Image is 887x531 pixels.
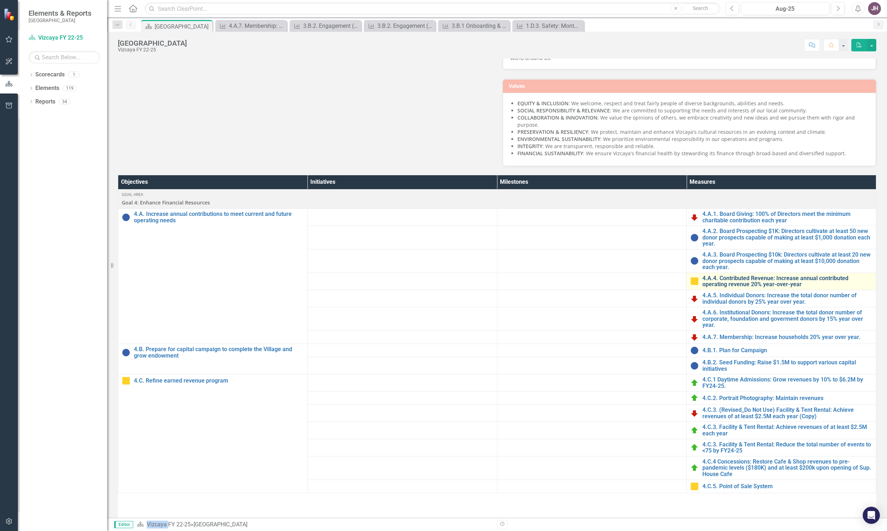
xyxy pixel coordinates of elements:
td: Double-Click to Edit Right Click for Context Menu [118,209,308,344]
a: 4.C.3. (Revised_Do Not Use) Facility & Tent Rental: Achieve revenues of at least $2.5M each year ... [702,407,872,419]
div: Open Intercom Messenger [863,507,880,524]
strong: EQUITY & INCLUSION [517,100,568,107]
img: Below Plan [690,333,699,342]
img: Below Plan [690,409,699,418]
td: Double-Click to Edit [118,189,876,209]
img: At or Above Target [690,394,699,402]
a: 4.A. Increase annual contributions to meet current and future operating needs [134,211,304,223]
div: [GEOGRAPHIC_DATA] [194,521,247,528]
img: No Information [690,361,699,370]
td: Double-Click to Edit Right Click for Context Menu [687,273,876,290]
img: At or Above Target [690,464,699,472]
div: 34 [59,98,70,105]
img: Below Plan [690,213,699,222]
img: Caution [690,482,699,491]
div: Vizcaya FY 22-25 [118,47,187,52]
img: Caution [122,376,130,385]
a: 4.C.3. Facility & Tent Rental: Reduce the total number of events to <75 by FY24-25 [702,441,872,454]
a: 4.A.7. Membership: Increase households 20% year over year. [702,334,872,340]
td: Double-Click to Edit Right Click for Context Menu [687,456,876,480]
a: 3.B.2. Engagement (Staff): 90% of respondents annually rate as good or very good communications a... [366,21,434,30]
a: Elements [35,84,59,92]
div: » [137,521,492,529]
small: [GEOGRAPHIC_DATA] [29,17,91,23]
td: Double-Click to Edit Right Click for Context Menu [687,344,876,357]
td: Double-Click to Edit Right Click for Context Menu [687,439,876,456]
div: 4.A.7. Membership: Increase households 20% year over year. [229,21,285,30]
img: Below Plan [690,294,699,303]
a: 4.A.1. Board Giving: 100% of Directors meet the minimum charitable contribution each year [702,211,872,223]
div: [GEOGRAPHIC_DATA] [155,22,211,31]
td: Double-Click to Edit Right Click for Context Menu [687,480,876,493]
img: Caution [690,277,699,285]
span: Goal 4: Enhance Financial Resources [122,199,872,206]
a: 4.C.2. Portrait Photography: Maintain revenues [702,395,872,401]
a: 4.A.3. Board Prospecting $10k: Directors cultivate at least 20 new donor prospects capable of mak... [702,252,872,270]
div: 119 [63,85,77,91]
img: No Information [690,233,699,242]
li: : We value the opinions of others, we embrace creativity and new ideas and we pursue them with ri... [517,114,868,128]
a: 4.C.3. Facility & Tent Rental: Achieve revenues of at least $2.5M each year [702,424,872,436]
a: 4.A.5. Individual Donors: Increase the total donor number of individual donors by 25% year over y... [702,292,872,305]
div: Aug-25 [743,5,827,13]
strong: SOCIAL RESPONSIBILITY & RELEVANCE [517,107,610,114]
a: Vizcaya FY 22-25 [29,34,100,42]
a: 4.A.2. Board Prospecting $1K: Directors cultivate at least 50 new donor prospects capable of maki... [702,228,872,247]
strong: ENVIRONMENTAL SUSTAINABILITY [517,136,600,142]
td: Double-Click to Edit Right Click for Context Menu [687,290,876,307]
li: : We welcome, respect and treat fairly people of diverse backgrounds, abilities and needs. [517,100,868,107]
a: 4.A.4. Contributed Revenue: Increase annual contributed operating revenue 20% year-over-year [702,275,872,288]
td: Double-Click to Edit Right Click for Context Menu [687,209,876,226]
input: Search Below... [29,51,100,64]
td: Double-Click to Edit Right Click for Context Menu [687,330,876,344]
img: No Information [690,346,699,355]
strong: INTEGRITY [517,143,542,150]
div: Goal Area [122,192,872,197]
td: Double-Click to Edit Right Click for Context Menu [118,344,308,374]
img: No Information [122,213,130,222]
a: 1.D.3. Safety: Monthly site walkthroughs to ID, secure and repair paving irregularities [514,21,582,30]
td: Double-Click to Edit Right Click for Context Menu [687,422,876,439]
td: Double-Click to Edit Right Click for Context Menu [118,374,308,493]
button: Search [683,4,718,14]
span: Search [693,5,708,11]
img: No Information [690,257,699,265]
td: Double-Click to Edit Right Click for Context Menu [687,357,876,374]
a: 3.B.1 Onboarding & Training (Employees): 90% of post-curriculum survey responses reflect sense of... [440,21,508,30]
strong: FINANCIAL SUSTAINABILITY [517,150,583,157]
div: 3.B.2. Engagement (Staff): 90% of respondents annually rate as good or very good communications a... [377,21,434,30]
button: JH [868,2,881,15]
div: 3.B.1 Onboarding & Training (Employees): 90% of post-curriculum survey responses reflect sense of... [452,21,508,30]
h3: Values [509,83,872,88]
li: : We prioritize environmental responsibility in our operations and programs. [517,136,868,143]
a: 3.B.2. Engagement (Board): 90% of respondents annually rate as good or very good communications a... [291,21,359,30]
li: : We are transparent, responsible and reliable. [517,143,868,150]
td: Double-Click to Edit Right Click for Context Menu [687,226,876,249]
img: ClearPoint Strategy [4,8,16,21]
a: Scorecards [35,71,65,79]
strong: COLLABORATION & INNOVATION [517,114,597,121]
td: Double-Click to Edit Right Click for Context Menu [687,249,876,273]
td: Double-Click to Edit Right Click for Context Menu [687,405,876,422]
img: At or Above Target [690,426,699,435]
div: 3.B.2. Engagement (Board): 90% of respondents annually rate as good or very good communications a... [303,21,359,30]
a: 4.C.4 Concessions: Restore Cafe & Shop revenues to pre-pandemic levels ($180K) and at least $200k... [702,459,872,477]
img: Below Plan [690,315,699,323]
button: Aug-25 [741,2,830,15]
td: Double-Click to Edit Right Click for Context Menu [687,374,876,391]
div: [GEOGRAPHIC_DATA] [118,39,187,47]
li: : We ensure Vizcaya's financial health by stewarding its finance through broad-based and diversif... [517,150,868,157]
li: : We protect, maintain and enhance Vizcaya's cultural resources in an evolving context and climate. [517,128,868,136]
td: Double-Click to Edit Right Click for Context Menu [687,391,876,405]
img: At or Above Target [690,379,699,387]
a: Vizcaya FY 22-25 [147,521,191,528]
div: 1.D.3. Safety: Monthly site walkthroughs to ID, secure and repair paving irregularities [526,21,582,30]
td: Double-Click to Edit Right Click for Context Menu [687,307,876,331]
strong: PRESERVATION & RESILIENCY [517,128,588,135]
a: Reports [35,98,55,106]
a: 4.C.1 Daytime Admissions: Grow revenues by 10% to $6.2M by FY24-25. [702,376,872,389]
img: No Information [122,348,130,357]
li: : We are committed to supporting the needs and interests of our local community. [517,107,868,114]
a: 4.A.7. Membership: Increase households 20% year over year. [217,21,285,30]
a: 4.B.1. Plan for Campaign [702,347,872,354]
